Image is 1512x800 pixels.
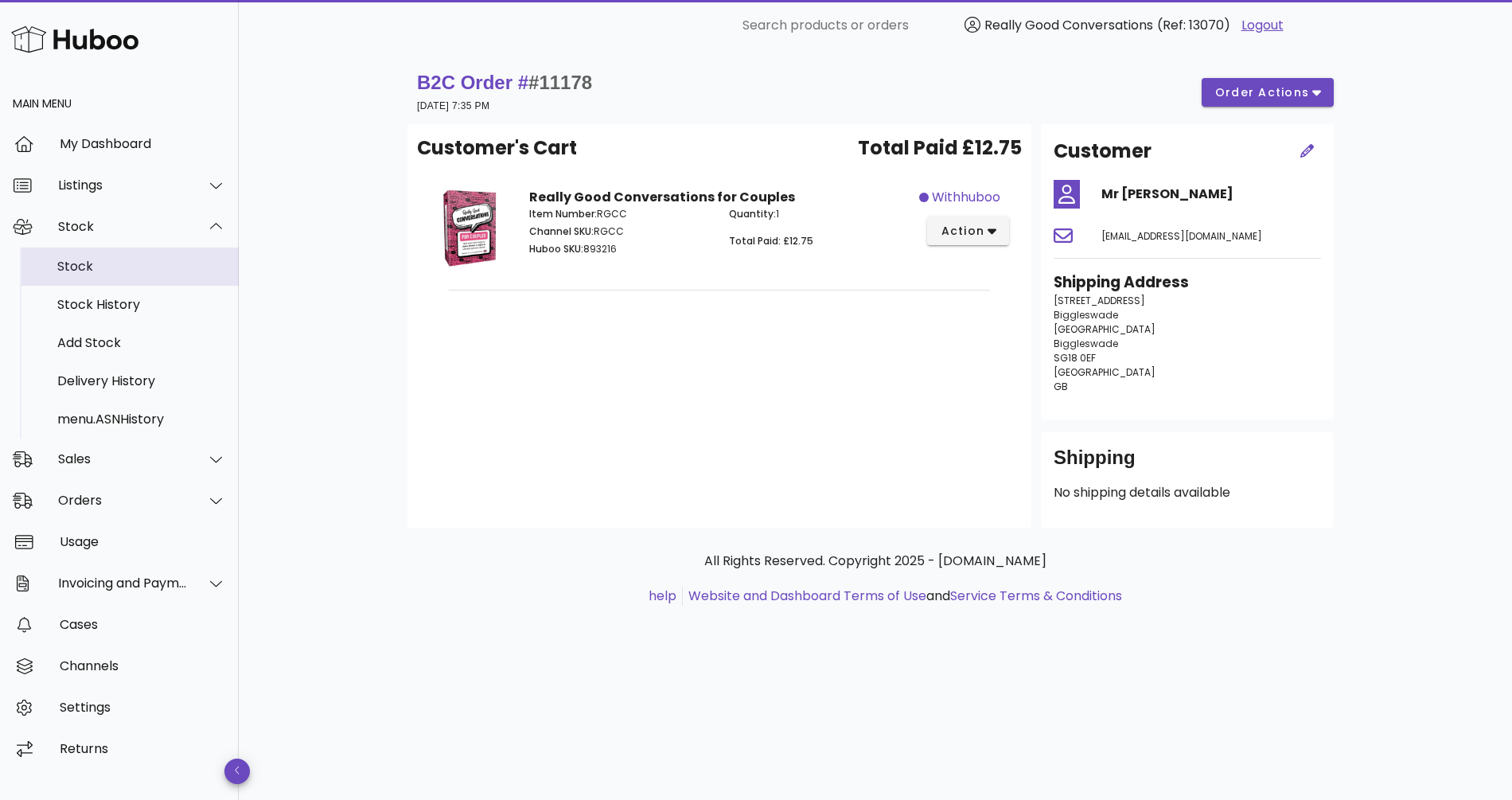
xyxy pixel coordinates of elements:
[58,178,188,193] div: Listings
[729,207,910,221] p: 1
[529,207,710,221] p: RGCC
[417,100,489,111] small: [DATE] 7:35 PM
[58,219,188,234] div: Stock
[932,188,1000,207] span: withhuboo
[1214,84,1310,101] span: order actions
[11,22,138,57] img: Huboo Logo
[58,451,188,466] div: Sales
[940,223,984,240] span: action
[57,412,226,427] div: menu.ASNHistory
[729,234,813,248] span: Total Paid: £12.75
[529,188,795,206] strong: Really Good Conversations for Couples
[528,72,592,93] span: #11178
[1054,308,1118,322] span: Biggleswade
[60,136,226,151] div: My Dashboard
[1202,78,1334,107] button: order actions
[683,587,1122,606] li: and
[60,741,226,756] div: Returns
[858,134,1022,162] span: Total Paid £12.75
[1054,445,1321,483] div: Shipping
[417,72,592,93] strong: B2C Order #
[1054,294,1145,307] span: [STREET_ADDRESS]
[60,658,226,673] div: Channels
[688,587,926,605] a: Website and Dashboard Terms of Use
[1054,137,1152,166] h2: Customer
[529,242,710,256] p: 893216
[430,188,510,268] img: Product Image
[1054,380,1068,393] span: GB
[58,576,188,591] div: Invoicing and Payments
[927,217,1009,245] button: action
[60,700,226,715] div: Settings
[649,587,676,605] a: help
[1054,271,1321,294] h3: Shipping Address
[529,242,583,256] span: Huboo SKU:
[984,16,1153,34] span: Really Good Conversations
[1054,365,1155,379] span: [GEOGRAPHIC_DATA]
[1054,351,1096,365] span: SG18 0EF
[529,224,710,239] p: RGCC
[1054,337,1118,350] span: Biggleswade
[950,587,1122,605] a: Service Terms & Conditions
[1101,185,1321,204] h4: Mr [PERSON_NAME]
[1241,16,1284,35] a: Logout
[60,617,226,632] div: Cases
[60,534,226,549] div: Usage
[1054,322,1155,336] span: [GEOGRAPHIC_DATA]
[529,207,597,220] span: Item Number:
[1157,16,1230,34] span: (Ref: 13070)
[1054,483,1321,502] p: No shipping details available
[529,224,594,238] span: Channel SKU:
[417,134,577,162] span: Customer's Cart
[57,373,226,388] div: Delivery History
[1101,229,1262,243] span: [EMAIL_ADDRESS][DOMAIN_NAME]
[729,207,776,220] span: Quantity:
[57,297,226,312] div: Stock History
[57,335,226,350] div: Add Stock
[57,259,226,274] div: Stock
[58,493,188,508] div: Orders
[420,552,1331,571] p: All Rights Reserved. Copyright 2025 - [DOMAIN_NAME]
